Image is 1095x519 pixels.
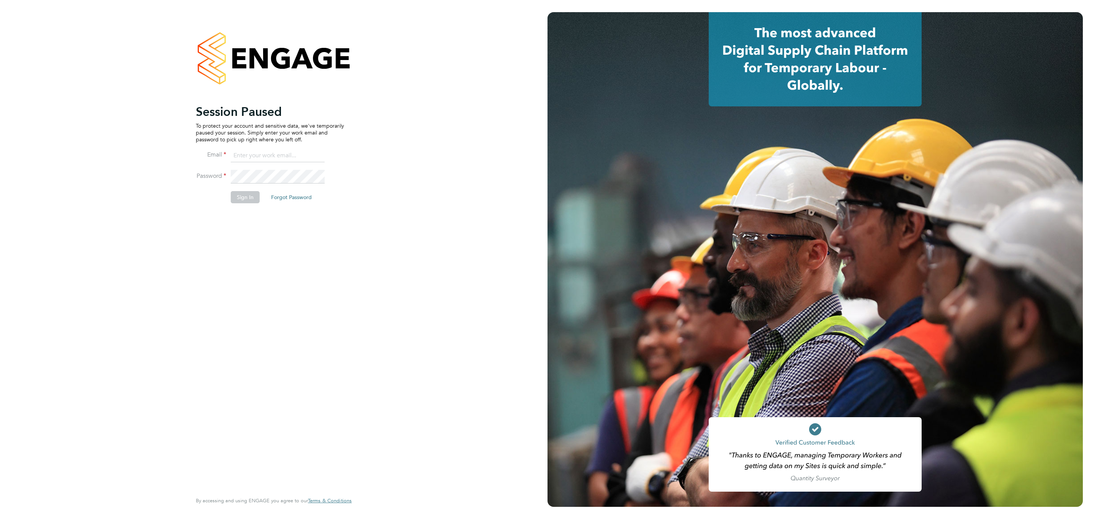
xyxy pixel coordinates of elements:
h2: Session Paused [196,104,344,119]
span: By accessing and using ENGAGE you agree to our [196,497,352,504]
label: Password [196,172,226,180]
button: Sign In [231,191,260,203]
button: Forgot Password [265,191,318,203]
a: Terms & Conditions [308,498,352,504]
input: Enter your work email... [231,149,325,163]
p: To protect your account and sensitive data, we've temporarily paused your session. Simply enter y... [196,122,344,143]
label: Email [196,151,226,159]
